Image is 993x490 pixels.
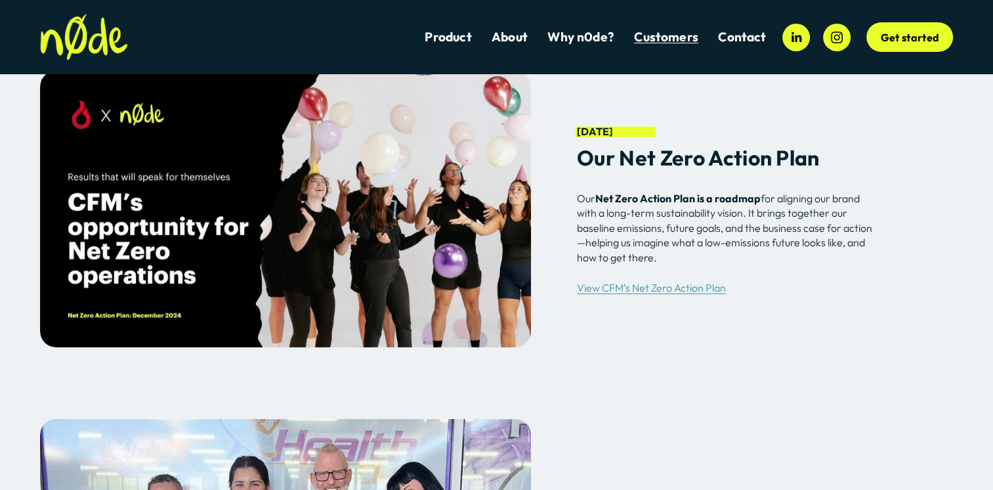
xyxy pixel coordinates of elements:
[595,192,761,205] strong: Net Zero Action Plan is a roadmap
[823,24,851,51] a: Instagram
[425,28,471,46] a: Product
[718,28,766,46] a: Contact
[577,191,877,265] p: Our for aligning our brand with a long-term sustainability vision. It brings together our baselin...
[927,427,993,490] iframe: Chat Widget
[577,281,726,294] a: View CFM’s Net Zero Action Plan
[866,22,953,53] a: Get started
[547,28,614,46] a: Why n0de?
[634,28,698,46] a: folder dropdown
[40,14,128,60] img: n0de
[492,28,528,46] a: About
[577,125,613,138] strong: [DATE]
[634,30,698,45] span: Customers
[577,146,877,170] h3: Our Net Zero Action Plan
[782,24,810,51] a: LinkedIn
